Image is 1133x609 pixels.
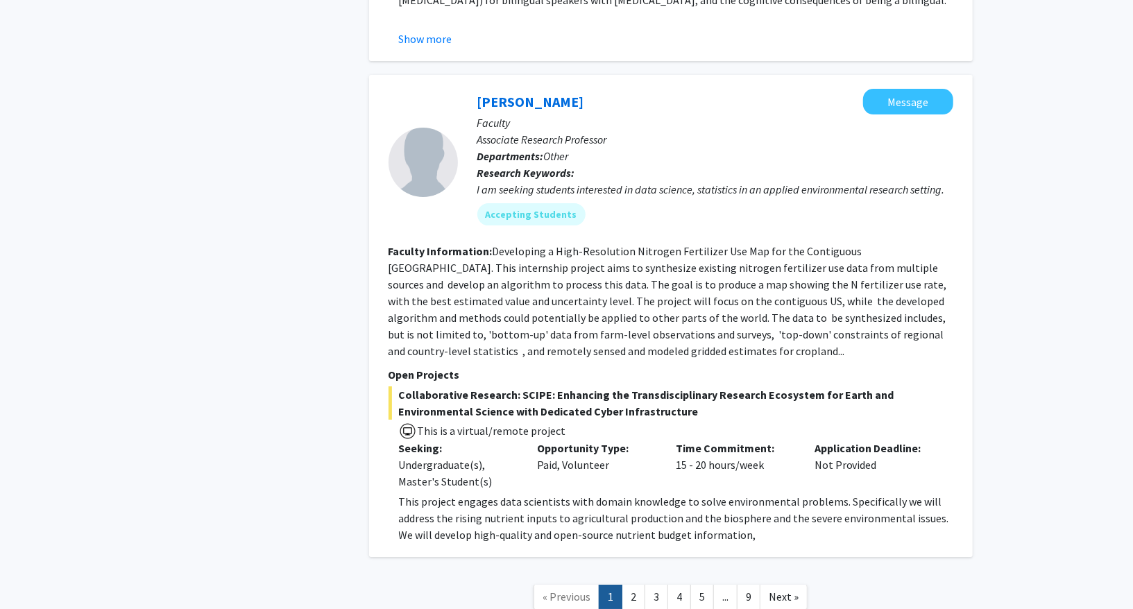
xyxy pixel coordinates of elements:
[477,181,953,198] div: I am seeking students interested in data science, statistics in an applied environmental research...
[676,440,794,456] p: Time Commitment:
[804,440,943,490] div: Not Provided
[760,585,808,609] a: Next
[769,590,799,603] span: Next »
[389,366,953,383] p: Open Projects
[389,244,949,358] fg-read-more: Developing a High-Resolution Nitrogen Fertilizer Use Map for the Contiguous [GEOGRAPHIC_DATA]. Th...
[477,203,586,225] mat-chip: Accepting Students
[477,131,953,148] p: Associate Research Professor
[863,89,953,114] button: Message Dong Liang
[599,585,622,609] a: 1
[543,590,590,603] span: « Previous
[527,440,665,490] div: Paid, Volunteer
[389,244,493,258] b: Faculty Information:
[389,386,953,420] span: Collaborative Research: SCIPE: Enhancing the Transdisciplinary Research Ecosystem for Earth and E...
[544,149,569,163] span: Other
[722,590,729,603] span: ...
[815,440,932,456] p: Application Deadline:
[737,585,760,609] a: 9
[690,585,714,609] a: 5
[622,585,645,609] a: 2
[477,149,544,163] b: Departments:
[477,114,953,131] p: Faculty
[477,166,575,180] b: Research Keywords:
[399,493,953,543] p: This project engages data scientists with domain knowledge to solve environmental problems. Speci...
[534,585,599,609] a: Previous Page
[10,547,59,599] iframe: Chat
[665,440,804,490] div: 15 - 20 hours/week
[537,440,655,456] p: Opportunity Type:
[399,440,517,456] p: Seeking:
[416,424,566,438] span: This is a virtual/remote project
[399,31,452,47] button: Show more
[477,93,584,110] a: [PERSON_NAME]
[667,585,691,609] a: 4
[399,456,517,490] div: Undergraduate(s), Master's Student(s)
[645,585,668,609] a: 3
